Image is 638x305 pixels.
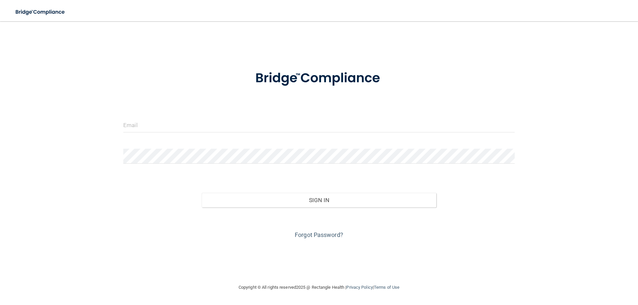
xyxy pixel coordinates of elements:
[123,117,515,132] input: Email
[295,231,343,238] a: Forgot Password?
[346,285,372,290] a: Privacy Policy
[242,61,396,96] img: bridge_compliance_login_screen.278c3ca4.svg
[374,285,399,290] a: Terms of Use
[198,277,440,298] div: Copyright © All rights reserved 2025 @ Rectangle Health | |
[202,193,437,207] button: Sign In
[10,5,71,19] img: bridge_compliance_login_screen.278c3ca4.svg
